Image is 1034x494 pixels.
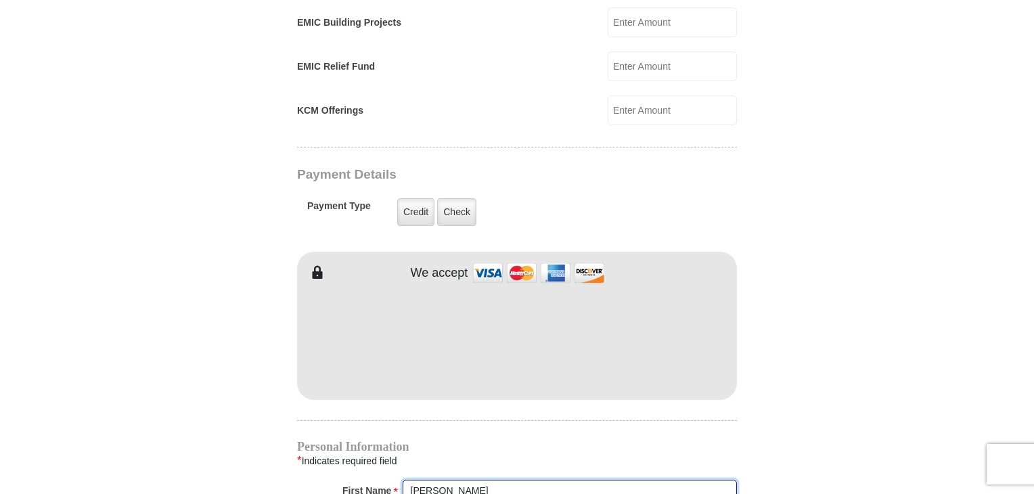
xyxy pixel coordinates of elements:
[471,259,606,288] img: credit cards accepted
[608,95,737,125] input: Enter Amount
[307,200,371,219] h5: Payment Type
[437,198,476,226] label: Check
[411,266,468,281] h4: We accept
[297,104,363,118] label: KCM Offerings
[297,441,737,452] h4: Personal Information
[608,7,737,37] input: Enter Amount
[297,60,375,74] label: EMIC Relief Fund
[297,452,737,470] div: Indicates required field
[608,51,737,81] input: Enter Amount
[297,167,642,183] h3: Payment Details
[297,16,401,30] label: EMIC Building Projects
[397,198,434,226] label: Credit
